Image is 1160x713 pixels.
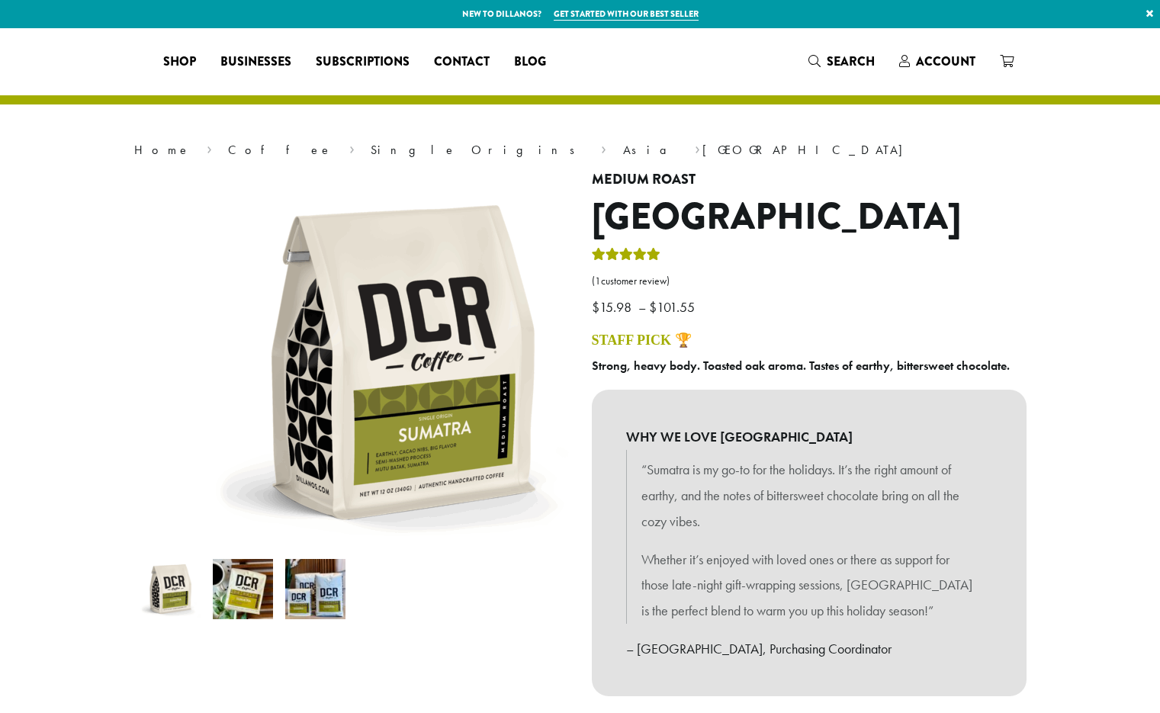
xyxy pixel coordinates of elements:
nav: Breadcrumb [134,141,1027,159]
span: › [695,136,700,159]
h1: [GEOGRAPHIC_DATA] [592,195,1027,239]
img: Sumatra - Image 3 [285,559,345,619]
span: 1 [595,275,601,287]
span: Contact [434,53,490,72]
span: – [638,298,646,316]
b: Strong, heavy body. Toasted oak aroma. Tastes of earthy, bittersweet chocolate. [592,358,1010,374]
bdi: 101.55 [649,298,699,316]
a: (1customer review) [592,274,1027,289]
span: Search [827,53,875,70]
span: Blog [514,53,546,72]
span: › [349,136,355,159]
bdi: 15.98 [592,298,635,316]
span: › [207,136,212,159]
p: – [GEOGRAPHIC_DATA], Purchasing Coordinator [626,636,992,662]
a: Asia [623,142,679,158]
span: › [601,136,606,159]
span: Shop [163,53,196,72]
img: Sumatra - Image 2 [213,559,273,619]
h4: Medium Roast [592,172,1027,188]
a: Coffee [228,142,333,158]
span: $ [649,298,657,316]
a: STAFF PICK 🏆 [592,332,692,348]
a: Get started with our best seller [554,8,699,21]
a: Home [134,142,191,158]
span: Subscriptions [316,53,410,72]
img: Sumatra [212,172,593,553]
span: Businesses [220,53,291,72]
p: Whether it’s enjoyed with loved ones or there as support for those late-night gift-wrapping sessi... [641,547,977,624]
img: Sumatra [140,559,201,619]
a: Shop [151,50,208,74]
div: Rated 5.00 out of 5 [592,246,660,268]
span: Account [916,53,975,70]
span: $ [592,298,599,316]
a: Single Origins [371,142,585,158]
b: WHY WE LOVE [GEOGRAPHIC_DATA] [626,424,992,450]
a: Search [796,49,887,74]
p: “Sumatra is my go-to for the holidays. It’s the right amount of earthy, and the notes of bittersw... [641,457,977,534]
